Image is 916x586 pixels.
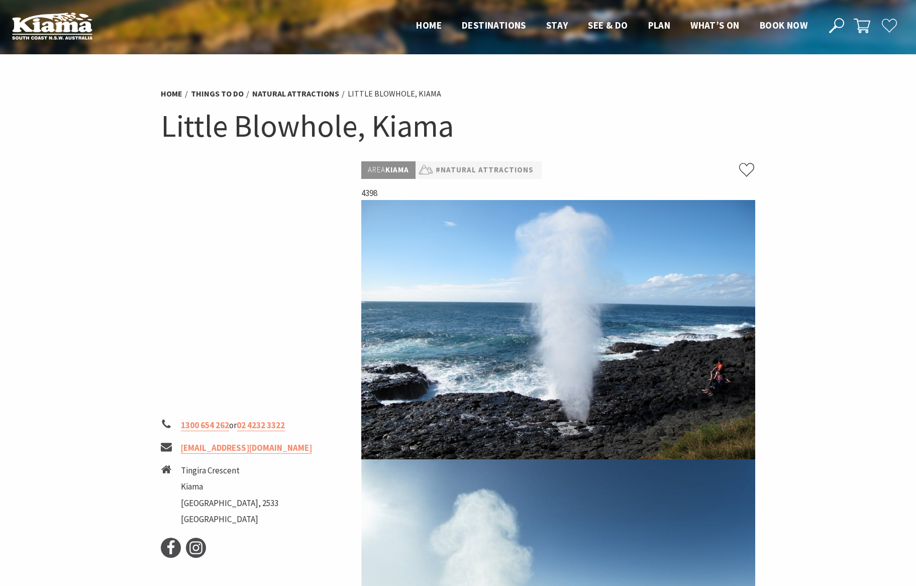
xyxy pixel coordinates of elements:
[161,419,354,432] li: or
[12,12,92,40] img: Kiama Logo
[416,19,442,32] a: Home
[361,161,416,179] p: Kiama
[348,87,441,101] li: Little Blowhole, Kiama
[161,106,756,146] h1: Little Blowhole, Kiama
[462,19,526,31] span: Destinations
[237,420,285,431] a: 02 4232 3322
[416,19,442,31] span: Home
[181,420,229,431] a: 1300 654 262
[368,165,385,174] span: Area
[546,19,568,32] a: Stay
[462,19,526,32] a: Destinations
[436,164,534,176] a: #Natural Attractions
[760,19,807,32] a: Book now
[181,513,278,526] li: [GEOGRAPHIC_DATA]
[406,18,818,34] nav: Main Menu
[191,88,244,99] a: Things To Do
[181,480,278,494] li: Kiama
[760,19,807,31] span: Book now
[161,88,182,99] a: Home
[690,19,740,31] span: What’s On
[690,19,740,32] a: What’s On
[588,19,628,32] a: See & Do
[648,19,671,31] span: Plan
[181,464,278,477] li: Tingira Crescent
[181,497,278,510] li: [GEOGRAPHIC_DATA], 2533
[588,19,628,31] span: See & Do
[546,19,568,31] span: Stay
[252,88,339,99] a: Natural Attractions
[648,19,671,32] a: Plan
[181,442,312,454] a: [EMAIL_ADDRESS][DOMAIN_NAME]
